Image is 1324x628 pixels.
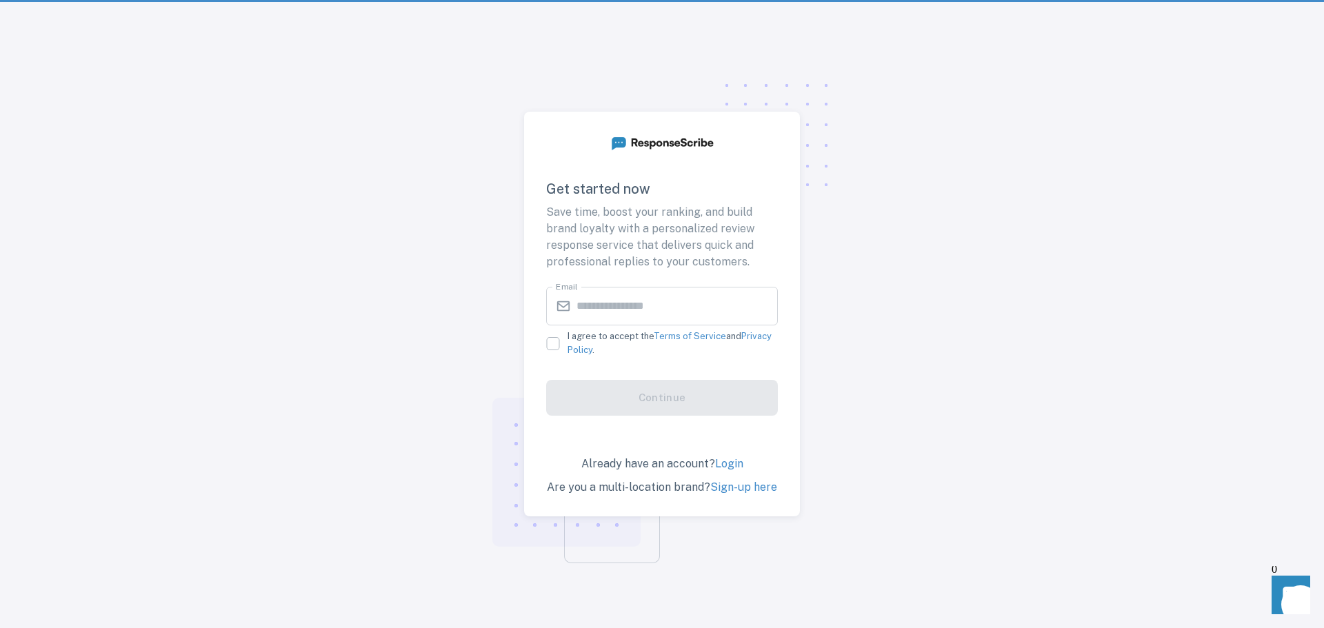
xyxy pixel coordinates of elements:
[715,457,743,470] a: Login
[610,134,714,151] img: ResponseScribe
[524,456,800,472] p: Already have an account?
[524,479,800,496] p: Are you a multi-location brand?
[654,331,726,341] a: Terms of Service
[710,480,777,494] a: Sign-up here
[546,204,778,270] p: Save time, boost your ranking, and build brand loyalty with a personalized review response servic...
[568,331,772,355] a: Privacy Policy
[556,281,578,292] label: Email
[568,330,778,356] span: I agree to accept the and .
[546,178,778,200] h6: Get started now
[1258,566,1318,625] iframe: Front Chat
